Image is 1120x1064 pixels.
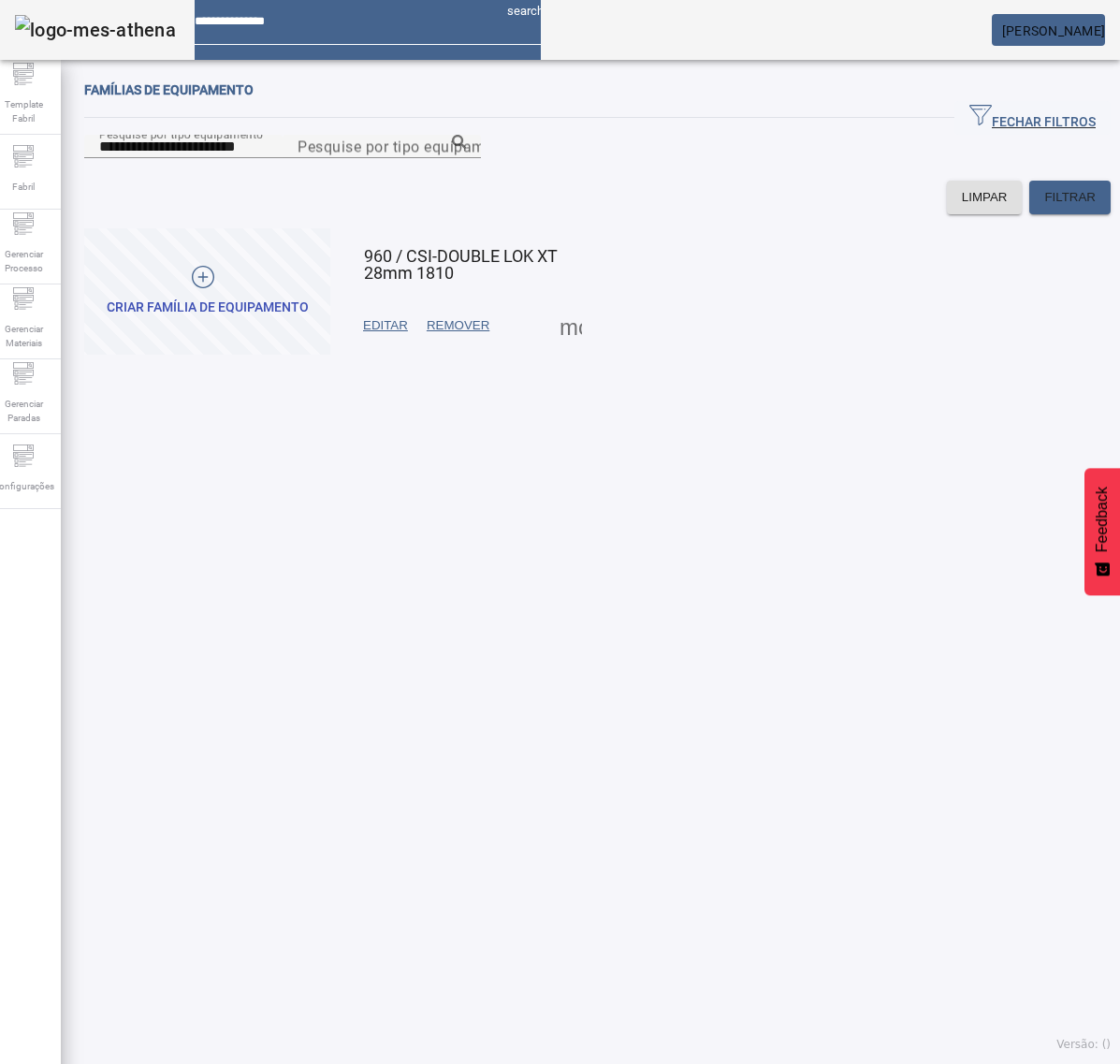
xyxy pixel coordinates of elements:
[962,188,1008,207] span: LIMPAR
[427,316,489,335] span: REMOVER
[947,181,1023,214] button: LIMPAR
[298,138,516,155] mat-label: Pesquise por tipo equipamento
[84,228,330,355] button: Criar família de equipamento
[363,316,408,335] span: EDITAR
[1029,181,1111,214] button: FILTRAR
[954,101,1111,135] button: FECHAR FILTROS
[1084,468,1120,595] button: Feedback - Mostrar pesquisa
[1002,23,1105,38] span: [PERSON_NAME]
[298,136,466,158] input: Number
[1044,188,1096,207] span: FILTRAR
[7,174,40,199] span: Fabril
[15,15,176,45] img: logo-mes-athena
[969,104,1096,132] span: FECHAR FILTROS
[364,246,558,283] span: 960 / CSI-DOUBLE LOK XT 28mm 1810
[354,309,417,343] button: EDITAR
[99,127,263,140] mat-label: Pesquise por tipo equipamento
[1056,1038,1111,1051] span: Versão: ()
[1094,487,1111,552] span: Feedback
[84,82,254,97] span: Famílias de equipamento
[554,309,588,343] button: Mais
[107,299,309,317] div: Criar família de equipamento
[417,309,499,343] button: REMOVER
